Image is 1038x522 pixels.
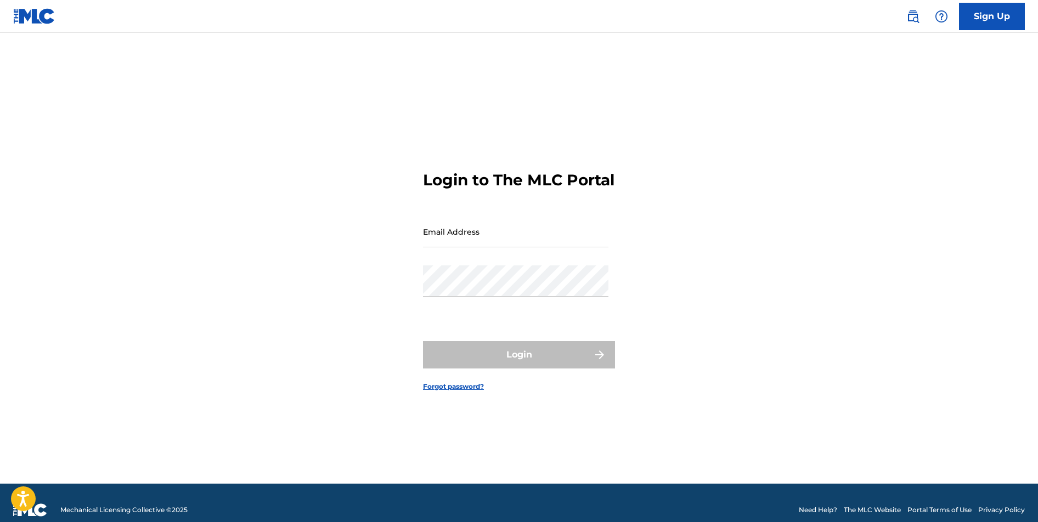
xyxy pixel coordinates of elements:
img: search [906,10,919,23]
a: Privacy Policy [978,505,1025,515]
span: Mechanical Licensing Collective © 2025 [60,505,188,515]
a: The MLC Website [844,505,901,515]
div: Help [930,5,952,27]
a: Portal Terms of Use [907,505,972,515]
img: help [935,10,948,23]
a: Sign Up [959,3,1025,30]
img: logo [13,503,47,517]
a: Public Search [902,5,924,27]
a: Need Help? [799,505,837,515]
h3: Login to The MLC Portal [423,171,614,190]
img: MLC Logo [13,8,55,24]
a: Forgot password? [423,382,484,392]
